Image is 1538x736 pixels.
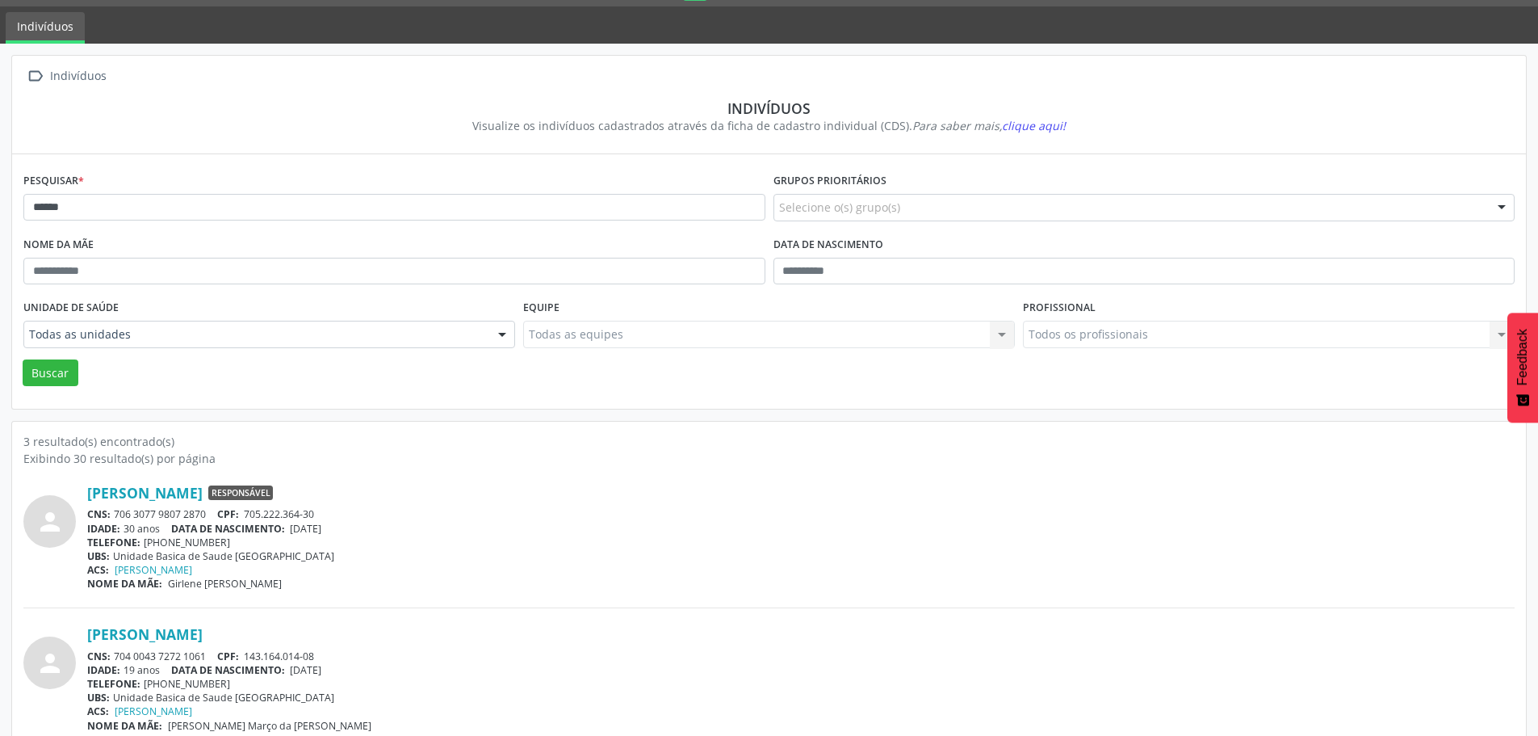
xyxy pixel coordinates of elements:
[171,522,285,536] span: DATA DE NASCIMENTO:
[171,663,285,677] span: DATA DE NASCIMENTO:
[87,484,203,502] a: [PERSON_NAME]
[87,691,110,704] span: UBS:
[23,65,109,88] a:  Indivíduos
[773,233,883,258] label: Data de nascimento
[87,663,120,677] span: IDADE:
[115,704,192,718] a: [PERSON_NAME]
[87,522,1515,536] div: 30 anos
[87,522,120,536] span: IDADE:
[217,650,239,663] span: CPF:
[290,663,321,677] span: [DATE]
[6,12,85,44] a: Indivíduos
[87,691,1515,704] div: Unidade Basica de Saude [GEOGRAPHIC_DATA]
[168,577,282,591] span: Girlene [PERSON_NAME]
[23,296,119,321] label: Unidade de saúde
[87,704,109,718] span: ACS:
[87,677,1515,691] div: [PHONE_NUMBER]
[87,650,111,663] span: CNS:
[290,522,321,536] span: [DATE]
[35,99,1503,117] div: Indivíduos
[87,719,162,733] span: NOME DA MÃE:
[773,169,886,194] label: Grupos prioritários
[244,650,314,663] span: 143.164.014-08
[1002,118,1066,133] span: clique aqui!
[23,233,94,258] label: Nome da mãe
[87,507,1515,521] div: 706 3077 9807 2870
[23,450,1515,467] div: Exibindo 30 resultado(s) por página
[23,360,78,387] button: Buscar
[244,507,314,521] span: 705.222.364-30
[87,536,1515,549] div: [PHONE_NUMBER]
[87,677,140,691] span: TELEFONE:
[87,507,111,521] span: CNS:
[87,663,1515,677] div: 19 anos
[779,199,900,216] span: Selecione o(s) grupo(s)
[523,296,559,321] label: Equipe
[87,577,162,591] span: NOME DA MÃE:
[168,719,371,733] span: [PERSON_NAME] Março da [PERSON_NAME]
[912,118,1066,133] i: Para saber mais,
[29,326,482,343] span: Todas as unidades
[1507,313,1538,423] button: Feedback - Mostrar pesquisa
[47,65,109,88] div: Indivíduos
[217,507,239,521] span: CPF:
[23,169,84,194] label: Pesquisar
[115,563,192,577] a: [PERSON_NAME]
[87,625,203,643] a: [PERSON_NAME]
[87,549,110,563] span: UBS:
[87,536,140,549] span: TELEFONE:
[36,649,65,678] i: person
[87,563,109,577] span: ACS:
[23,433,1515,450] div: 3 resultado(s) encontrado(s)
[1515,329,1530,385] span: Feedback
[35,117,1503,134] div: Visualize os indivíduos cadastrados através da ficha de cadastro individual (CDS).
[87,549,1515,563] div: Unidade Basica de Saude [GEOGRAPHIC_DATA]
[23,65,47,88] i: 
[208,486,273,500] span: Responsável
[87,650,1515,663] div: 704 0043 7272 1061
[36,507,65,536] i: person
[1023,296,1096,321] label: Profissional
